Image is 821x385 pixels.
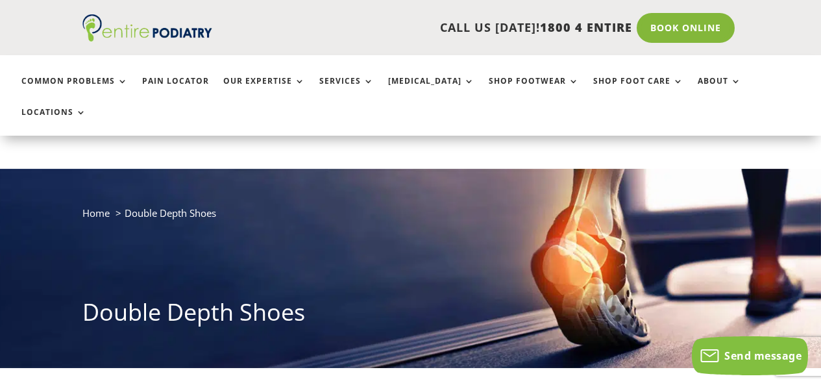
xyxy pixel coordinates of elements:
span: 1800 4 ENTIRE [540,19,632,35]
h1: Double Depth Shoes [82,296,739,335]
a: About [698,77,741,105]
a: Pain Locator [142,77,209,105]
p: CALL US [DATE]! [230,19,632,36]
button: Send message [692,336,808,375]
a: Common Problems [21,77,128,105]
a: Entire Podiatry [82,31,212,44]
a: Shop Footwear [489,77,579,105]
a: [MEDICAL_DATA] [388,77,474,105]
a: Home [82,206,110,219]
a: Our Expertise [223,77,305,105]
a: Services [319,77,374,105]
nav: breadcrumb [82,205,739,231]
span: Send message [724,349,802,363]
a: Locations [21,108,86,136]
img: logo (1) [82,14,212,42]
a: Book Online [637,13,735,43]
span: Double Depth Shoes [125,206,216,219]
a: Shop Foot Care [593,77,683,105]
